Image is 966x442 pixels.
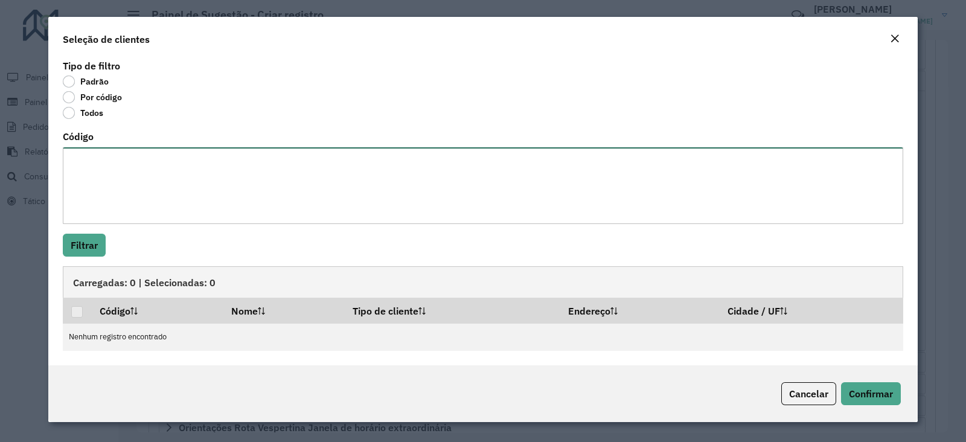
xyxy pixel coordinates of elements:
button: Confirmar [841,382,901,405]
button: Cancelar [781,382,836,405]
span: Confirmar [849,388,893,400]
div: Carregadas: 0 | Selecionadas: 0 [63,266,903,298]
th: Cidade / UF [719,298,903,323]
label: Tipo de filtro [63,59,120,73]
td: Nenhum registro encontrado [63,324,903,351]
th: Endereço [560,298,720,323]
span: Cancelar [789,388,828,400]
th: Nome [223,298,344,323]
th: Tipo de cliente [344,298,560,323]
button: Filtrar [63,234,106,257]
h4: Seleção de clientes [63,32,150,46]
button: Close [886,31,903,47]
th: Código [91,298,223,323]
em: Fechar [890,34,900,43]
label: Código [63,129,94,144]
label: Padrão [63,75,109,88]
label: Por código [63,91,122,103]
label: Todos [63,107,103,119]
